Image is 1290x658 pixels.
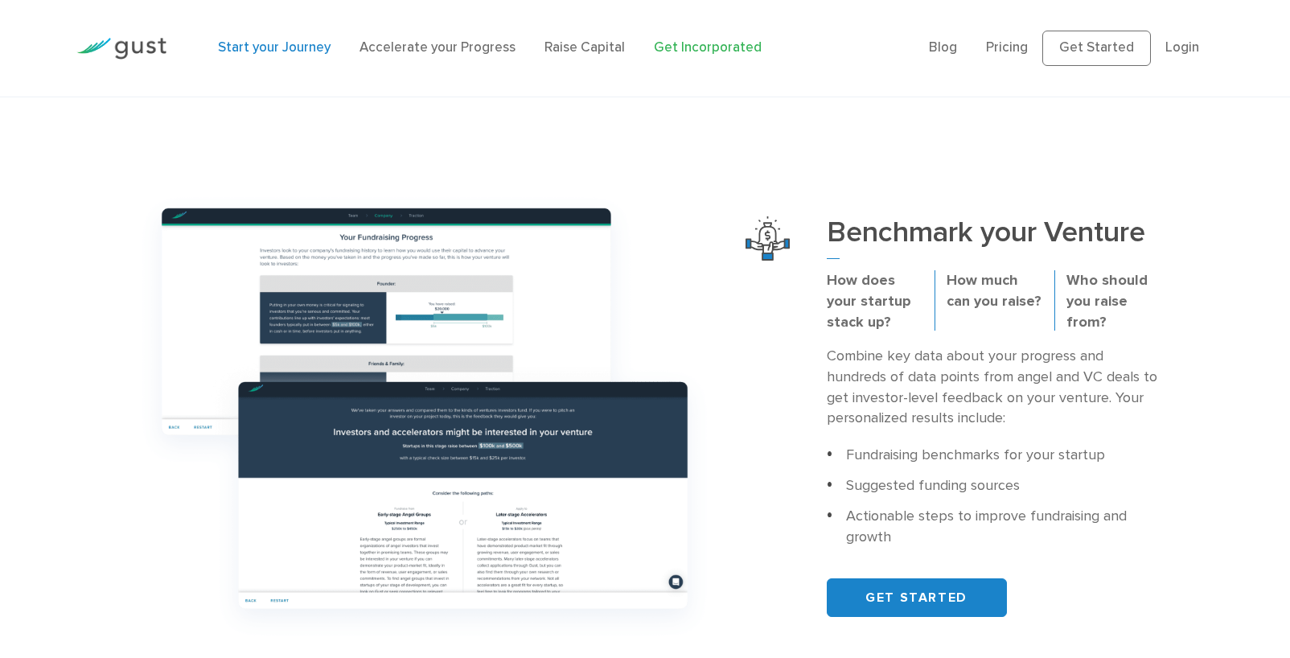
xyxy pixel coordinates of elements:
li: Fundraising benchmarks for your startup [827,445,1162,466]
a: Accelerate your Progress [359,39,516,56]
img: Gust Logo [76,38,166,60]
a: Start your Journey [218,39,331,56]
a: GET STARTED [827,578,1007,617]
p: How does your startup stack up? [827,270,922,333]
p: How much can you raise? [947,270,1042,312]
a: Raise Capital [544,39,625,56]
p: Who should you raise from? [1066,270,1162,333]
img: Group 1166 [128,183,721,651]
img: Benchmark Your Venture [746,216,790,261]
a: Blog [929,39,957,56]
h3: Benchmark your Venture [827,216,1162,259]
li: Suggested funding sources [827,475,1162,496]
a: Get Started [1042,31,1151,66]
a: Login [1165,39,1199,56]
a: Get Incorporated [654,39,762,56]
li: Actionable steps to improve fundraising and growth [827,506,1162,548]
p: Combine key data about your progress and hundreds of data points from angel and VC deals to get i... [827,346,1162,430]
a: Pricing [986,39,1028,56]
